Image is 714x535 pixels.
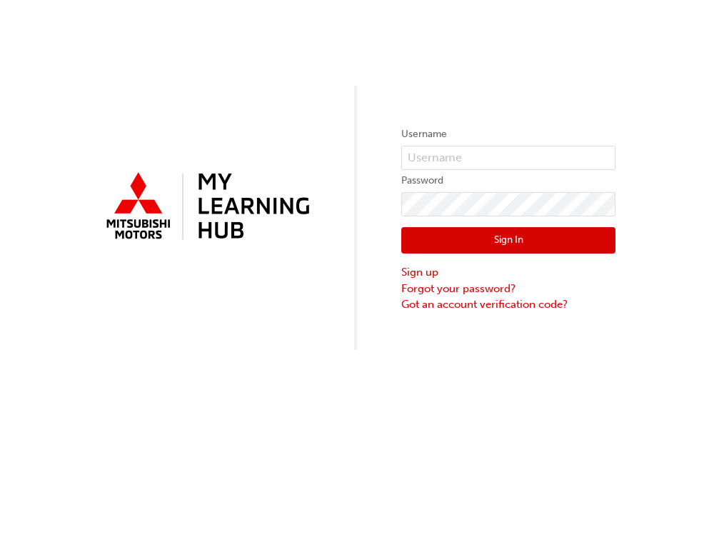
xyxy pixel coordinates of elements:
button: Sign In [401,227,615,254]
a: Got an account verification code? [401,296,615,313]
label: Username [401,126,615,143]
a: Forgot your password? [401,281,615,297]
input: Username [401,146,615,170]
label: Password [401,172,615,189]
a: Sign up [401,264,615,281]
img: mmal [99,166,313,248]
